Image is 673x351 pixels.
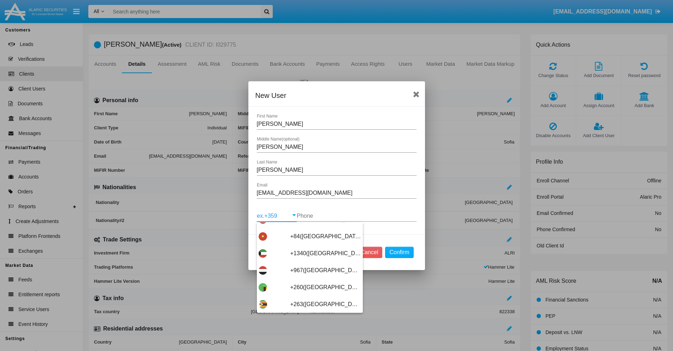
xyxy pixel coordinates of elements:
[255,90,418,101] div: New User
[290,245,361,262] span: +1340([GEOGRAPHIC_DATA], [GEOGRAPHIC_DATA])
[290,262,361,279] span: +967([GEOGRAPHIC_DATA])
[290,228,361,245] span: +84([GEOGRAPHIC_DATA])
[290,296,361,313] span: +263([GEOGRAPHIC_DATA])
[356,247,383,258] button: Cancel
[290,279,361,296] span: +260([GEOGRAPHIC_DATA])
[385,247,413,258] button: Confirm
